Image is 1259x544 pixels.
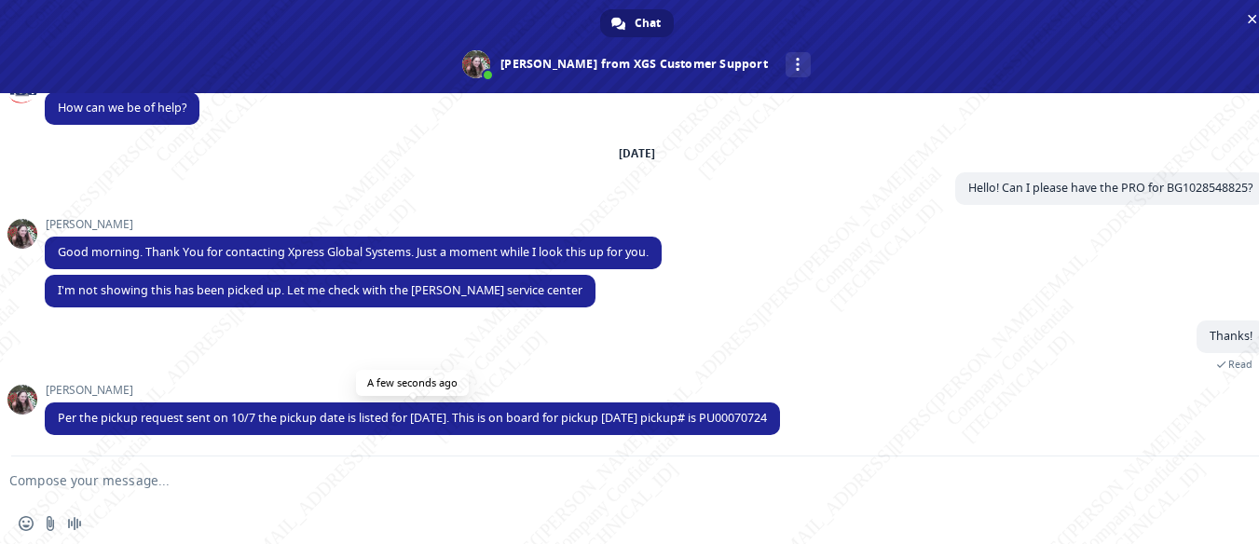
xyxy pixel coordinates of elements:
div: [DATE] [619,148,655,159]
span: How can we be of help? [58,100,186,116]
span: Send a file [43,516,58,531]
span: Thanks! [1210,328,1252,344]
span: Audio message [67,516,82,531]
span: Per the pickup request sent on 10/7 the pickup date is listed for [DATE]. This is on board for pi... [58,410,767,426]
span: Chat [635,9,661,37]
span: [PERSON_NAME] [45,218,662,231]
span: Read [1228,358,1252,371]
div: More channels [786,52,811,77]
span: Hello! Can I please have the PRO for BG1028548825? [968,180,1252,196]
span: Good morning. Thank You for contacting Xpress Global Systems. Just a moment while I look this up ... [58,244,649,260]
span: I'm not showing this has been picked up. Let me check with the [PERSON_NAME] service center [58,282,582,298]
span: [PERSON_NAME] [45,384,780,397]
div: Chat [600,9,674,37]
span: Insert an emoji [19,516,34,531]
textarea: Compose your message... [9,472,1204,489]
